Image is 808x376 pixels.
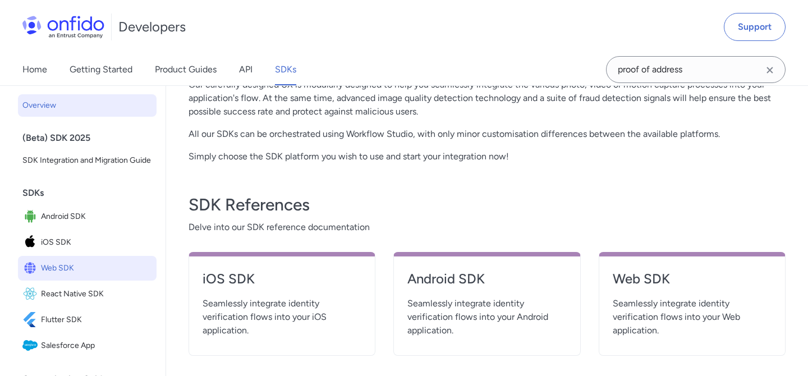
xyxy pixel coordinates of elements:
span: Flutter SDK [41,312,152,328]
span: Overview [22,99,152,112]
a: IconWeb SDKWeb SDK [18,256,157,281]
img: Onfido Logo [22,16,104,38]
span: React Native SDK [41,286,152,302]
h1: Developers [118,18,186,36]
span: iOS SDK [41,235,152,250]
input: Onfido search input field [606,56,786,83]
a: SDKs [275,54,296,85]
a: IconSalesforce AppSalesforce App [18,333,157,358]
span: Android SDK [41,209,152,224]
a: Home [22,54,47,85]
img: IconReact Native SDK [22,286,41,302]
a: SDK Integration and Migration Guide [18,149,157,172]
h4: Web SDK [613,270,772,288]
a: Product Guides [155,54,217,85]
span: Delve into our SDK reference documentation [189,221,786,234]
img: IconFlutter SDK [22,312,41,328]
span: Seamlessly integrate identity verification flows into your Web application. [613,297,772,337]
h4: iOS SDK [203,270,361,288]
a: iOS SDK [203,270,361,297]
div: (Beta) SDK 2025 [22,127,161,149]
div: SDKs [22,182,161,204]
img: IconiOS SDK [22,235,41,250]
h4: Android SDK [407,270,566,288]
svg: Clear search field button [763,63,777,77]
p: Our carefully designed UX is modularly designed to help you seamlessly integrate the various phot... [189,78,786,118]
a: Web SDK [613,270,772,297]
h3: SDK References [189,194,786,216]
p: Simply choose the SDK platform you wish to use and start your integration now! [189,150,786,163]
a: IconAndroid SDKAndroid SDK [18,204,157,229]
span: Seamlessly integrate identity verification flows into your iOS application. [203,297,361,337]
a: IconFlutter SDKFlutter SDK [18,308,157,332]
span: Seamlessly integrate identity verification flows into your Android application. [407,297,566,337]
span: Salesforce App [41,338,152,354]
a: Support [724,13,786,41]
a: IconReact Native SDKReact Native SDK [18,282,157,306]
a: Getting Started [70,54,132,85]
img: IconWeb SDK [22,260,41,276]
a: Android SDK [407,270,566,297]
p: All our SDKs can be orchestrated using Workflow Studio, with only minor customisation differences... [189,127,786,141]
a: IconiOS SDKiOS SDK [18,230,157,255]
a: API [239,54,252,85]
span: SDK Integration and Migration Guide [22,154,152,167]
a: Overview [18,94,157,117]
span: Web SDK [41,260,152,276]
img: IconSalesforce App [22,338,41,354]
img: IconAndroid SDK [22,209,41,224]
